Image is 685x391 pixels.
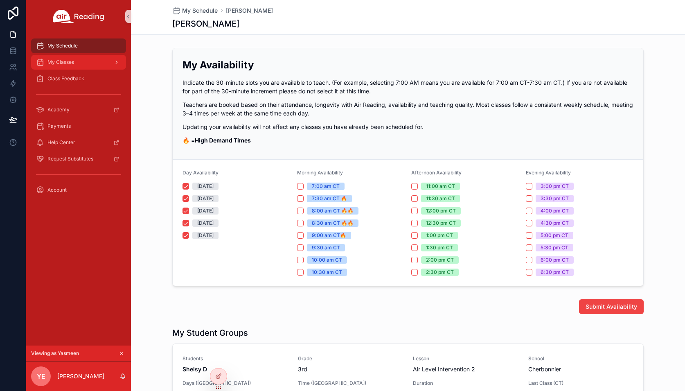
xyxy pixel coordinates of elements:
[312,183,340,190] div: 7:00 am CT
[197,219,214,227] div: [DATE]
[172,18,239,29] h1: [PERSON_NAME]
[183,366,207,373] strong: Shelsy D
[31,183,126,197] a: Account
[312,244,340,251] div: 9:30 am CT
[413,380,518,386] span: Duration
[312,256,342,264] div: 10:00 am CT
[426,256,454,264] div: 2:00 pm CT
[183,355,288,362] span: Students
[31,119,126,133] a: Payments
[312,232,346,239] div: 9:00 am CT🔥
[197,195,214,202] div: [DATE]
[528,365,634,373] span: Cherbonnier
[579,299,644,314] button: Submit Availability
[426,183,455,190] div: 11:00 am CT
[31,350,79,357] span: Viewing as Yasmeen
[183,380,288,386] span: Days ([GEOGRAPHIC_DATA])
[426,195,455,202] div: 11:30 am CT
[182,7,218,15] span: My Schedule
[183,78,633,95] p: Indicate the 30-minute slots you are available to teach. (For example, selecting 7:00 AM means yo...
[411,170,462,176] span: Afternoon Availability
[541,183,569,190] div: 3:00 pm CT
[183,58,633,72] h2: My Availability
[297,170,343,176] span: Morning Availability
[26,33,131,208] div: scrollable content
[47,156,93,162] span: Request Substitutes
[312,269,342,276] div: 10:30 am CT
[413,355,518,362] span: Lesson
[195,137,251,144] strong: High Demand Times
[541,256,569,264] div: 6:00 pm CT
[37,371,45,381] span: YE
[47,139,75,146] span: Help Center
[183,100,633,118] p: Teachers are booked based on their attendance, longevity with Air Reading, availability and teach...
[31,151,126,166] a: Request Substitutes
[172,7,218,15] a: My Schedule
[298,365,403,373] span: 3rd
[172,327,248,339] h1: My Student Groups
[47,43,78,49] span: My Schedule
[298,380,403,386] span: Time ([GEOGRAPHIC_DATA])
[298,355,403,362] span: Grade
[31,135,126,150] a: Help Center
[47,75,84,82] span: Class Feedback
[426,244,453,251] div: 1:30 pm CT
[47,106,70,113] span: Academy
[57,372,104,380] p: [PERSON_NAME]
[47,187,67,193] span: Account
[426,232,453,239] div: 1:00 pm CT
[541,244,568,251] div: 5:30 pm CT
[183,170,219,176] span: Day Availability
[541,207,569,215] div: 4:00 pm CT
[413,365,518,373] span: Air Level Intervention 2
[183,122,633,131] p: Updating your availability will not affect any classes you have already been scheduled for.
[312,207,354,215] div: 8:00 am CT 🔥🔥
[226,7,273,15] a: [PERSON_NAME]
[528,355,634,362] span: School
[528,380,634,386] span: Last Class (CT)
[312,195,347,202] div: 7:30 am CT 🔥
[541,232,568,239] div: 5:00 pm CT
[31,55,126,70] a: My Classes
[31,102,126,117] a: Academy
[183,136,633,145] p: 🔥 =
[197,232,214,239] div: [DATE]
[47,123,71,129] span: Payments
[426,269,454,276] div: 2:30 pm CT
[47,59,74,66] span: My Classes
[541,219,569,227] div: 4:30 pm CT
[31,38,126,53] a: My Schedule
[526,170,571,176] span: Evening Availability
[541,195,569,202] div: 3:30 pm CT
[541,269,569,276] div: 6:30 pm CT
[197,183,214,190] div: [DATE]
[426,219,456,227] div: 12:30 pm CT
[426,207,456,215] div: 12:00 pm CT
[312,219,354,227] div: 8:30 am CT 🔥🔥
[31,71,126,86] a: Class Feedback
[53,10,104,23] img: App logo
[197,207,214,215] div: [DATE]
[586,303,637,311] span: Submit Availability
